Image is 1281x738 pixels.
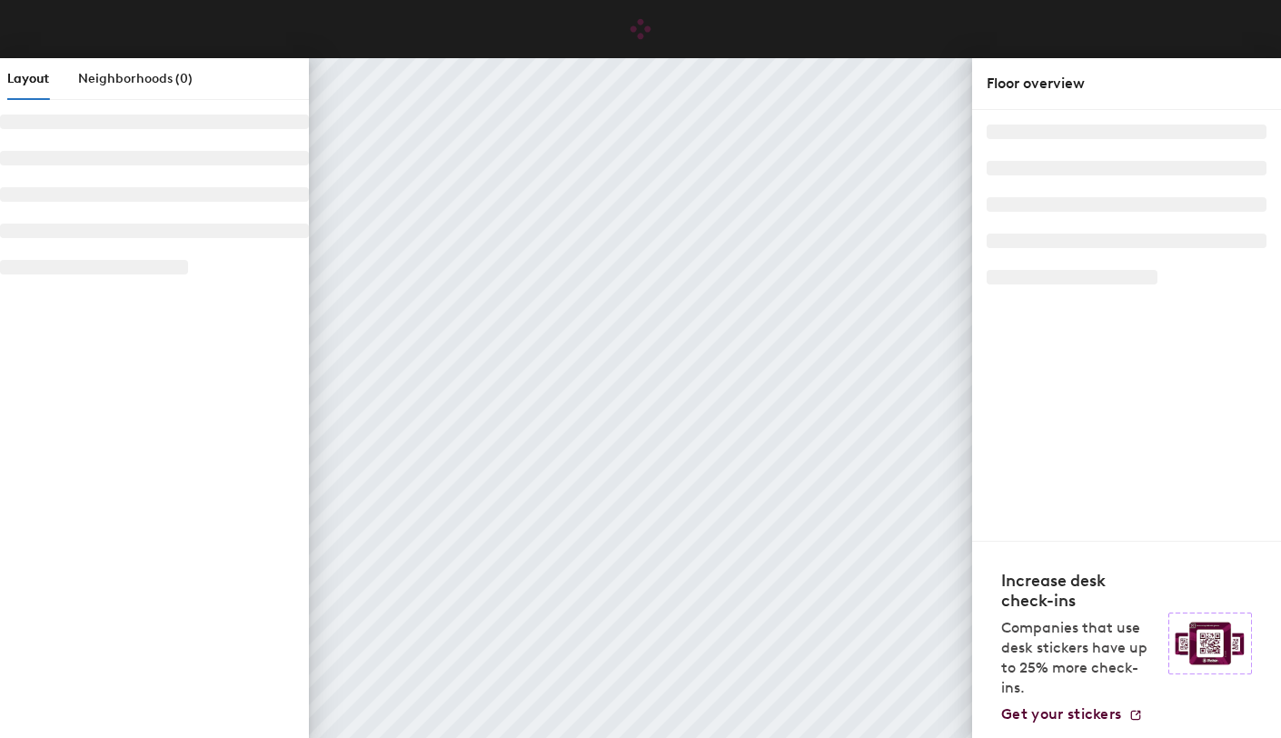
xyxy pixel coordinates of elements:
div: Floor overview [987,73,1266,95]
span: Get your stickers [1001,705,1121,723]
h4: Increase desk check-ins [1001,571,1157,611]
img: Sticker logo [1168,613,1252,674]
span: Neighborhoods (0) [78,71,193,86]
a: Get your stickers [1001,705,1143,723]
p: Companies that use desk stickers have up to 25% more check-ins. [1001,618,1157,698]
span: Layout [7,71,49,86]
